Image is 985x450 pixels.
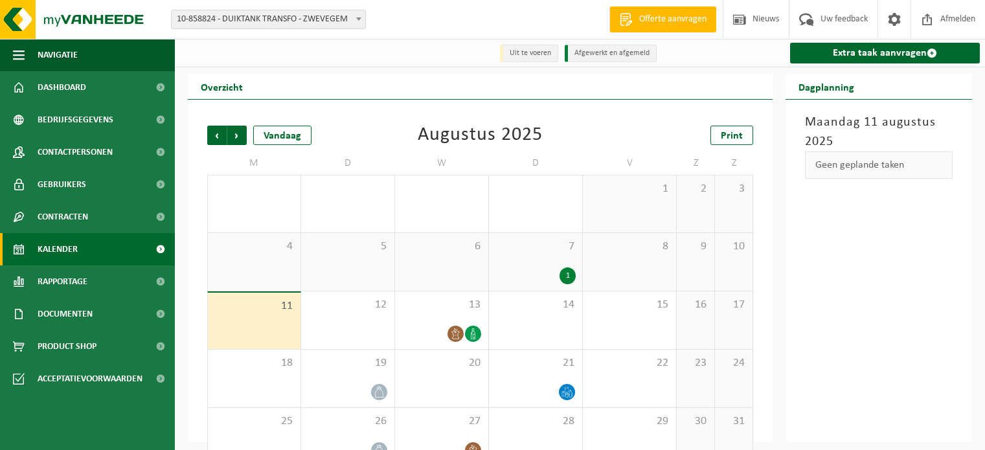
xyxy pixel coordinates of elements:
span: 31 [495,182,576,196]
span: 30 [683,414,708,429]
span: Gebruikers [38,168,86,201]
h2: Dagplanning [786,74,867,99]
span: 28 [214,182,294,196]
span: 7 [495,240,576,254]
span: 9 [683,240,708,254]
span: Volgende [227,126,247,145]
td: V [583,152,677,175]
span: Vorige [207,126,227,145]
span: 23 [683,356,708,370]
td: M [207,152,301,175]
span: 6 [402,240,482,254]
span: 19 [308,356,388,370]
li: Uit te voeren [500,45,558,62]
span: Bedrijfsgegevens [38,104,113,136]
span: 14 [495,298,576,312]
span: 16 [683,298,708,312]
h3: Maandag 11 augustus 2025 [805,113,953,152]
span: Contactpersonen [38,136,113,168]
span: 26 [308,414,388,429]
div: Vandaag [253,126,311,145]
span: 27 [402,414,482,429]
span: Acceptatievoorwaarden [38,363,142,395]
span: Documenten [38,298,93,330]
span: 5 [308,240,388,254]
span: 4 [214,240,294,254]
span: 13 [402,298,482,312]
span: 28 [495,414,576,429]
span: 29 [308,182,388,196]
span: 29 [589,414,670,429]
span: Contracten [38,201,88,233]
span: 10-858824 - DUIKTANK TRANSFO - ZWEVEGEM [172,10,365,28]
a: Offerte aanvragen [609,6,716,32]
a: Print [710,126,753,145]
div: Geen geplande taken [805,152,953,179]
span: Navigatie [38,39,78,71]
span: 31 [721,414,746,429]
span: 17 [721,298,746,312]
span: Dashboard [38,71,86,104]
span: 10 [721,240,746,254]
span: 8 [589,240,670,254]
span: Print [721,131,743,141]
span: 10-858824 - DUIKTANK TRANSFO - ZWEVEGEM [171,10,366,29]
div: Augustus 2025 [418,126,543,145]
span: Rapportage [38,265,87,298]
span: Product Shop [38,330,96,363]
span: Kalender [38,233,78,265]
span: 15 [589,298,670,312]
td: Z [677,152,715,175]
span: 11 [214,299,294,313]
li: Afgewerkt en afgemeld [565,45,657,62]
span: 30 [402,182,482,196]
span: 3 [721,182,746,196]
span: 24 [721,356,746,370]
div: 1 [560,267,576,284]
td: W [395,152,489,175]
td: Z [715,152,753,175]
span: 20 [402,356,482,370]
td: D [489,152,583,175]
td: D [301,152,395,175]
span: 22 [589,356,670,370]
span: 2 [683,182,708,196]
span: 18 [214,356,294,370]
span: 21 [495,356,576,370]
span: Offerte aanvragen [636,13,710,26]
a: Extra taak aanvragen [790,43,980,63]
span: 25 [214,414,294,429]
span: 1 [589,182,670,196]
h2: Overzicht [188,74,256,99]
span: 12 [308,298,388,312]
